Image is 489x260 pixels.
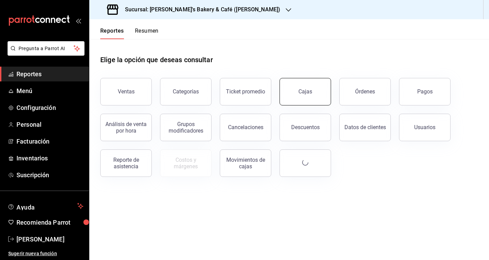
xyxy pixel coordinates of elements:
div: Usuarios [414,124,435,131]
div: Análisis de venta por hora [105,121,147,134]
button: Contrata inventarios para ver este reporte [160,149,212,177]
div: Costos y márgenes [164,157,207,170]
button: Pregunta a Parrot AI [8,41,84,56]
div: navigation tabs [100,27,159,39]
span: Configuración [16,103,83,112]
div: Pagos [417,88,433,95]
button: open_drawer_menu [76,18,81,23]
div: Ticket promedio [226,88,265,95]
button: Órdenes [339,78,391,105]
div: Movimientos de cajas [224,157,267,170]
div: Descuentos [291,124,320,131]
button: Reportes [100,27,124,39]
span: Facturación [16,137,83,146]
a: Pregunta a Parrot AI [5,50,84,57]
span: Menú [16,86,83,95]
div: Reporte de asistencia [105,157,147,170]
button: Pagos [399,78,451,105]
span: Personal [16,120,83,129]
button: Categorías [160,78,212,105]
span: Ayuda [16,202,75,210]
button: Cancelaciones [220,114,271,141]
span: [PERSON_NAME] [16,235,83,244]
div: Datos de clientes [344,124,386,131]
div: Órdenes [355,88,375,95]
h3: Sucursal: [PERSON_NAME]'s Bakery & Café ([PERSON_NAME]) [120,5,280,14]
span: Sugerir nueva función [8,250,83,257]
h1: Elige la opción que deseas consultar [100,55,213,65]
div: Categorías [173,88,199,95]
button: Datos de clientes [339,114,391,141]
span: Reportes [16,69,83,79]
button: Movimientos de cajas [220,149,271,177]
button: Ventas [100,78,152,105]
button: Análisis de venta por hora [100,114,152,141]
span: Inventarios [16,154,83,163]
button: Resumen [135,27,159,39]
button: Ticket promedio [220,78,271,105]
div: Ventas [118,88,135,95]
button: Grupos modificadores [160,114,212,141]
button: Usuarios [399,114,451,141]
span: Suscripción [16,170,83,180]
button: Reporte de asistencia [100,149,152,177]
div: Cancelaciones [228,124,263,131]
button: Descuentos [280,114,331,141]
span: Pregunta a Parrot AI [19,45,74,52]
button: Cajas [280,78,331,105]
div: Grupos modificadores [164,121,207,134]
span: Recomienda Parrot [16,218,83,227]
div: Cajas [298,88,312,95]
